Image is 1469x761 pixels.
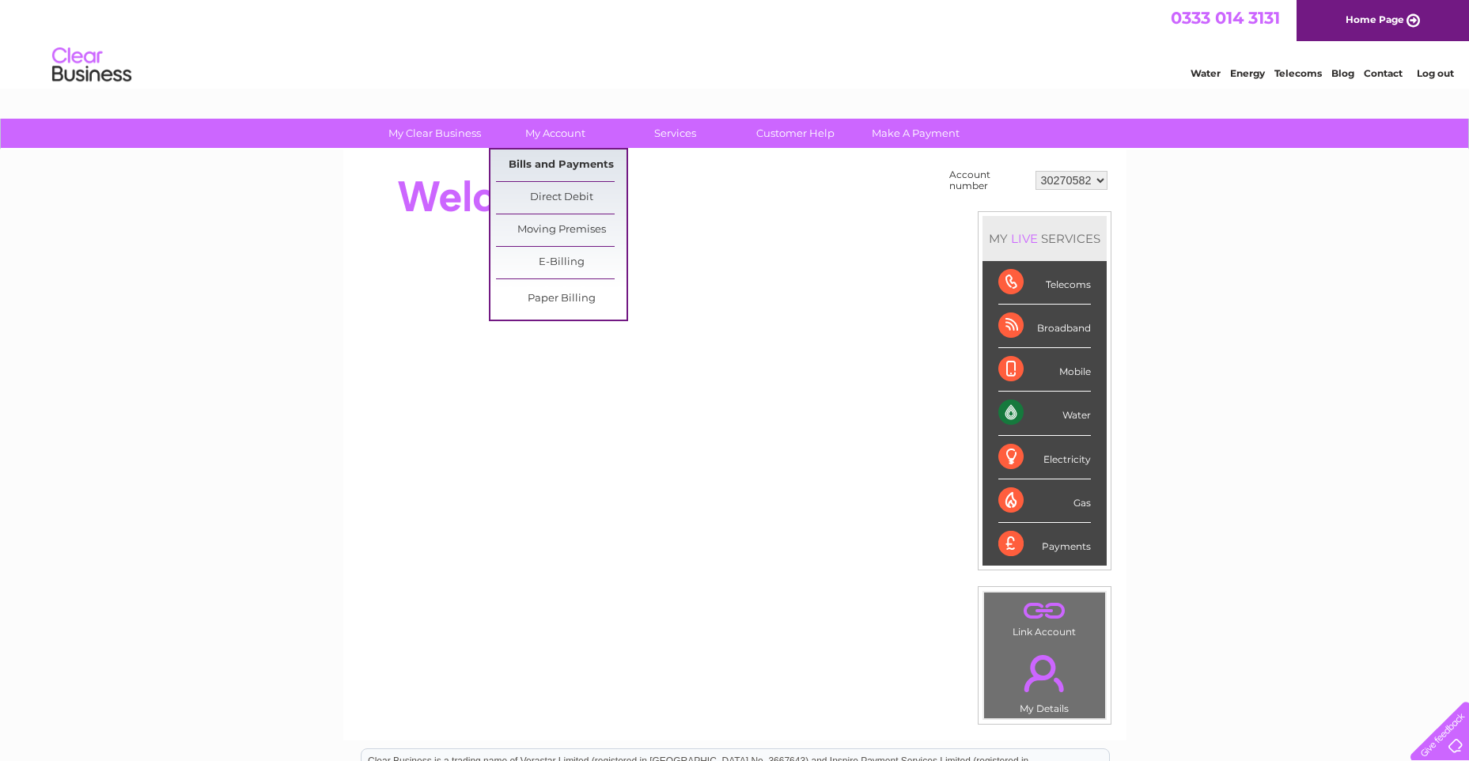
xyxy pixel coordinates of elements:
[51,41,132,89] img: logo.png
[998,348,1091,392] div: Mobile
[496,283,627,315] a: Paper Billing
[1417,67,1454,79] a: Log out
[945,165,1032,195] td: Account number
[983,592,1106,642] td: Link Account
[998,392,1091,435] div: Water
[988,596,1101,624] a: .
[998,523,1091,566] div: Payments
[730,119,861,148] a: Customer Help
[610,119,740,148] a: Services
[998,261,1091,305] div: Telecoms
[1171,8,1280,28] a: 0333 014 3131
[998,436,1091,479] div: Electricity
[850,119,981,148] a: Make A Payment
[1230,67,1265,79] a: Energy
[1364,67,1403,79] a: Contact
[1274,67,1322,79] a: Telecoms
[496,214,627,246] a: Moving Premises
[496,150,627,181] a: Bills and Payments
[362,9,1109,77] div: Clear Business is a trading name of Verastar Limited (registered in [GEOGRAPHIC_DATA] No. 3667643...
[496,247,627,278] a: E-Billing
[982,216,1107,261] div: MY SERVICES
[998,479,1091,523] div: Gas
[1008,231,1041,246] div: LIVE
[490,119,620,148] a: My Account
[1191,67,1221,79] a: Water
[998,305,1091,348] div: Broadband
[983,642,1106,719] td: My Details
[496,182,627,214] a: Direct Debit
[1331,67,1354,79] a: Blog
[369,119,500,148] a: My Clear Business
[988,646,1101,701] a: .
